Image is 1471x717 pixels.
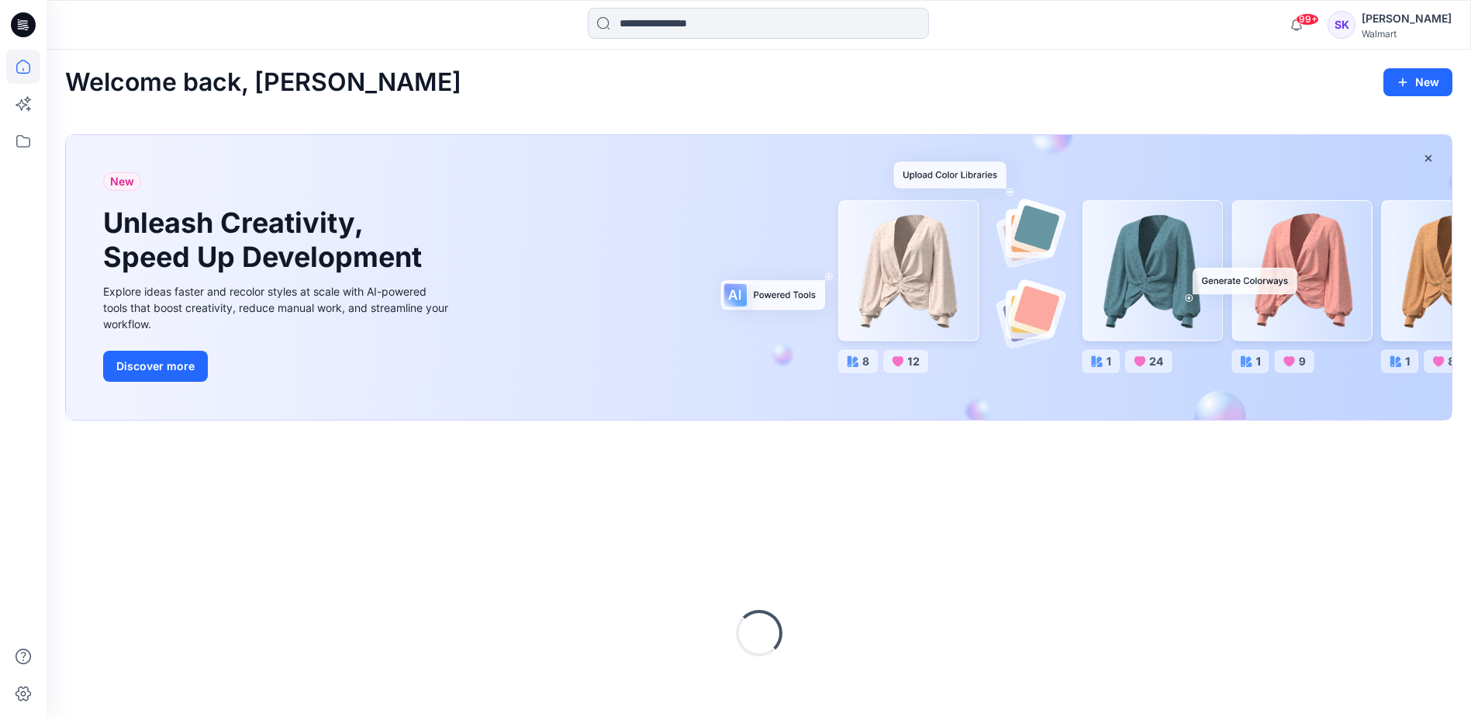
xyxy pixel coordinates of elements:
[1328,11,1355,39] div: SK
[65,68,461,97] h2: Welcome back, [PERSON_NAME]
[1362,28,1452,40] div: Walmart
[103,351,208,382] button: Discover more
[110,172,134,191] span: New
[103,206,429,273] h1: Unleash Creativity, Speed Up Development
[1383,68,1452,96] button: New
[1362,9,1452,28] div: [PERSON_NAME]
[103,351,452,382] a: Discover more
[103,283,452,332] div: Explore ideas faster and recolor styles at scale with AI-powered tools that boost creativity, red...
[1296,13,1319,26] span: 99+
